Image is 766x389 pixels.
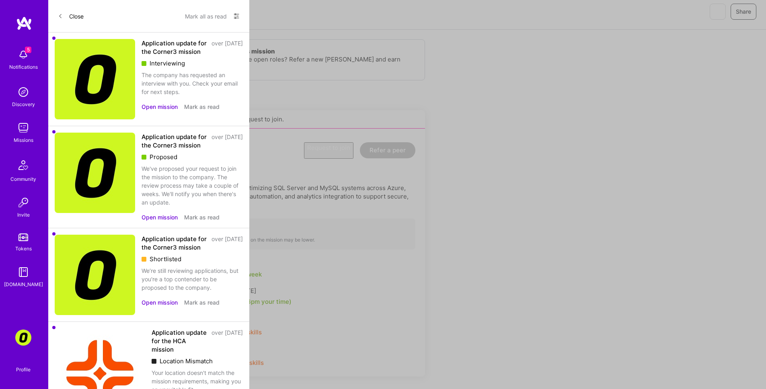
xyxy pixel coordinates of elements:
div: over [DATE] [212,39,243,56]
div: Application update for the Corner3 mission [142,133,207,149]
button: Close [58,10,84,23]
div: Proposed [142,153,243,161]
button: Mark as read [184,102,220,111]
div: Interviewing [142,59,243,68]
div: Invite [17,211,30,219]
a: Profile [13,357,33,373]
img: Invite [15,194,31,211]
div: Discovery [12,100,35,109]
div: Tokens [15,244,32,253]
img: discovery [15,84,31,100]
button: Open mission [142,102,178,111]
img: Company Logo [55,235,135,315]
div: Application update for the Corner3 mission [142,235,207,252]
div: Missions [14,136,33,144]
img: logo [16,16,32,31]
div: over [DATE] [212,133,243,149]
div: Profile [16,365,31,373]
div: Application update for the HCA mission [152,328,207,354]
span: 5 [25,47,31,53]
img: Company Logo [55,133,135,213]
img: teamwork [15,120,31,136]
div: We’re still reviewing applications, but you're a top contender to be proposed to the company. [142,266,243,292]
button: Mark all as read [185,10,227,23]
img: bell [15,47,31,63]
div: Notifications [9,63,38,71]
div: We've proposed your request to join the mission to the company. The review process may take a cou... [142,164,243,207]
img: Community [14,156,33,175]
button: Mark as read [184,213,220,221]
button: Open mission [142,213,178,221]
div: Community [10,175,36,183]
img: Company Logo [55,39,135,119]
div: over [DATE] [212,235,243,252]
img: Corner3: Building an AI User Researcher [15,330,31,346]
div: over [DATE] [212,328,243,354]
div: Shortlisted [142,255,243,263]
div: The company has requested an interview with you. Check your email for next steps. [142,71,243,96]
div: Location Mismatch [152,357,243,365]
img: guide book [15,264,31,280]
img: tokens [18,233,28,241]
button: Open mission [142,298,178,307]
a: Corner3: Building an AI User Researcher [13,330,33,346]
button: Mark as read [184,298,220,307]
div: [DOMAIN_NAME] [4,280,43,289]
div: Application update for the Corner3 mission [142,39,207,56]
